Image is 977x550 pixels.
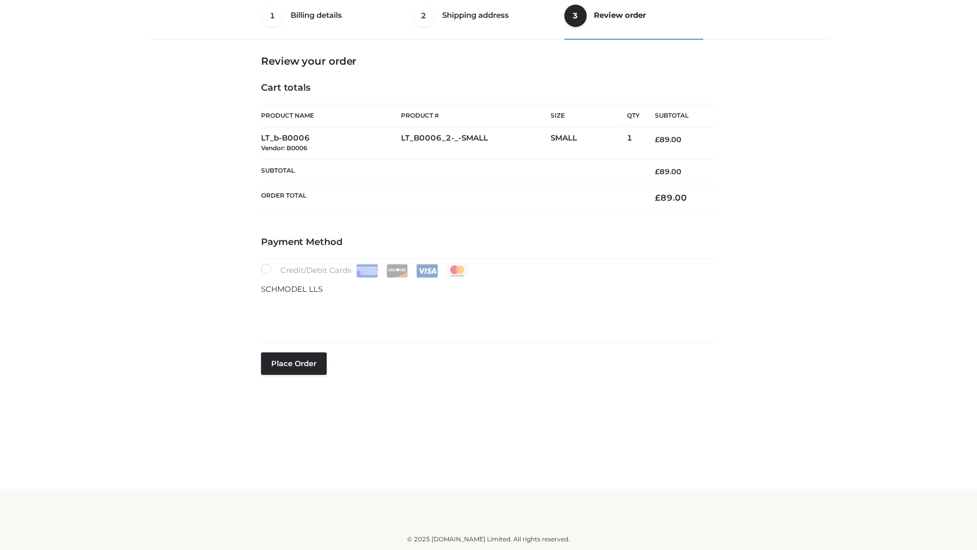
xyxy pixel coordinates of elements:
[261,184,640,211] th: Order Total
[261,82,716,94] h4: Cart totals
[416,264,438,278] img: Visa
[655,135,681,144] bdi: 89.00
[640,104,716,127] th: Subtotal
[401,127,551,159] td: LT_B0006_2-_-SMALL
[261,264,469,278] label: Credit/Debit Cards
[551,127,627,159] td: SMALL
[261,237,716,248] h4: Payment Method
[261,55,716,67] h3: Review your order
[655,193,687,203] bdi: 89.00
[655,167,659,176] span: £
[356,264,378,278] img: Amex
[655,193,660,203] span: £
[655,135,659,144] span: £
[386,264,408,278] img: Discover
[261,159,640,184] th: Subtotal
[259,293,714,331] iframe: Secure payment input frame
[261,104,401,127] th: Product Name
[261,283,716,296] p: SCHMODEL LLS
[446,264,468,278] img: Mastercard
[261,127,401,159] td: LT_b-B0006
[261,352,327,375] button: Place order
[401,104,551,127] th: Product #
[551,104,622,127] th: Size
[655,167,681,176] bdi: 89.00
[627,104,640,127] th: Qty
[627,127,640,159] td: 1
[151,534,826,544] div: © 2025 [DOMAIN_NAME] Limited. All rights reserved.
[261,144,307,152] small: Vendor: B0006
